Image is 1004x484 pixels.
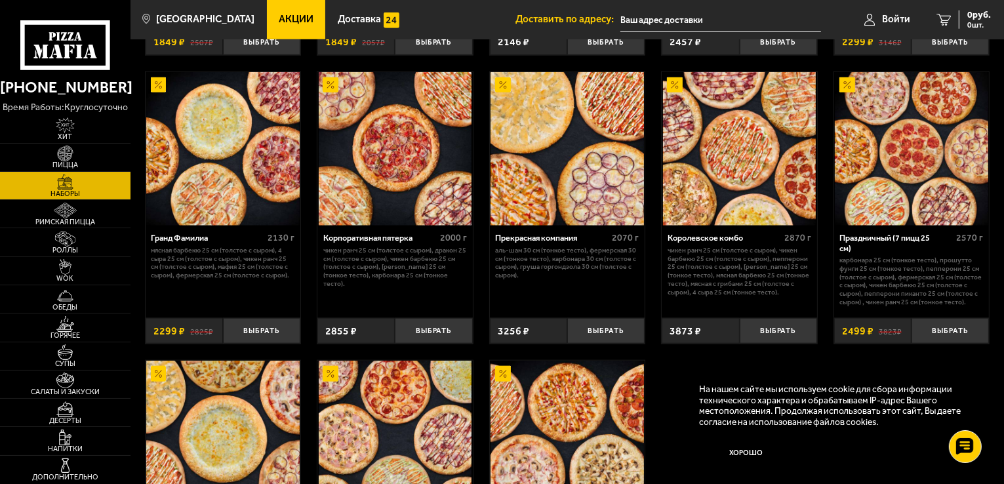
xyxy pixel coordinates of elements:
a: АкционныйКоролевское комбо [662,72,817,226]
button: Выбрать [223,30,300,55]
p: Чикен Ранч 25 см (толстое с сыром), Чикен Барбекю 25 см (толстое с сыром), Пепперони 25 см (толст... [668,247,811,297]
img: Акционный [323,77,338,93]
p: На нашем сайте мы используем cookie для сбора информации технического характера и обрабатываем IP... [699,384,971,427]
a: АкционныйГранд Фамилиа [146,72,301,226]
span: 0 шт. [967,21,991,29]
span: 2870 г [784,232,811,243]
button: Выбрать [912,318,989,344]
button: Выбрать [395,318,472,344]
span: 2457 ₽ [670,37,701,47]
img: Акционный [839,77,855,93]
img: Акционный [495,77,511,93]
button: Выбрать [740,318,817,344]
div: Корпоративная пятерка [323,233,437,243]
s: 3823 ₽ [879,326,902,336]
span: Акции [279,14,313,24]
button: Выбрать [912,30,989,55]
p: Аль-Шам 30 см (тонкое тесто), Фермерская 30 см (тонкое тесто), Карбонара 30 см (толстое с сыром),... [495,247,639,280]
img: Праздничный (7 пицц 25 см) [835,72,988,226]
div: Гранд Фамилиа [151,233,264,243]
img: Гранд Фамилиа [146,72,300,226]
button: Выбрать [567,30,645,55]
a: АкционныйПрекрасная компания [490,72,645,226]
span: Доставить по адресу: [515,14,620,24]
img: Прекрасная компания [491,72,644,226]
div: Королевское комбо [668,233,781,243]
s: 2825 ₽ [190,326,213,336]
span: 2570 г [957,232,984,243]
span: 2070 г [612,232,639,243]
div: Прекрасная компания [495,233,609,243]
s: 2507 ₽ [190,37,213,47]
img: Акционный [495,366,511,382]
div: Праздничный (7 пицц 25 см) [839,233,953,253]
a: АкционныйПраздничный (7 пицц 25 см) [834,72,990,226]
img: Корпоративная пятерка [319,72,472,226]
span: 2855 ₽ [325,326,357,336]
span: 2000 г [440,232,467,243]
button: Выбрать [395,30,472,55]
span: 3256 ₽ [498,326,529,336]
s: 2057 ₽ [362,37,385,47]
img: Акционный [667,77,683,93]
span: [GEOGRAPHIC_DATA] [156,14,254,24]
span: 2146 ₽ [498,37,529,47]
button: Выбрать [223,318,300,344]
input: Ваш адрес доставки [620,8,821,32]
button: Выбрать [567,318,645,344]
span: 1849 ₽ [325,37,357,47]
img: 15daf4d41897b9f0e9f617042186c801.svg [384,12,399,28]
span: 3873 ₽ [670,326,701,336]
p: Чикен Ранч 25 см (толстое с сыром), Дракон 25 см (толстое с сыром), Чикен Барбекю 25 см (толстое ... [323,247,467,289]
a: АкционныйКорпоративная пятерка [317,72,473,226]
p: Мясная Барбекю 25 см (толстое с сыром), 4 сыра 25 см (толстое с сыром), Чикен Ранч 25 см (толстое... [151,247,294,280]
button: Выбрать [740,30,817,55]
button: Хорошо [699,437,793,469]
span: 0 руб. [967,10,991,20]
span: 2299 ₽ [842,37,873,47]
span: Доставка [338,14,381,24]
span: 1849 ₽ [153,37,185,47]
img: Королевское комбо [663,72,816,226]
p: Карбонара 25 см (тонкое тесто), Прошутто Фунги 25 см (тонкое тесто), Пепперони 25 см (толстое с с... [839,256,983,307]
span: 2499 ₽ [842,326,873,336]
span: Войти [882,14,910,24]
img: Акционный [323,366,338,382]
s: 3146 ₽ [879,37,902,47]
span: 2130 г [268,232,294,243]
img: Акционный [151,77,167,93]
span: 2299 ₽ [153,326,185,336]
img: Акционный [151,366,167,382]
